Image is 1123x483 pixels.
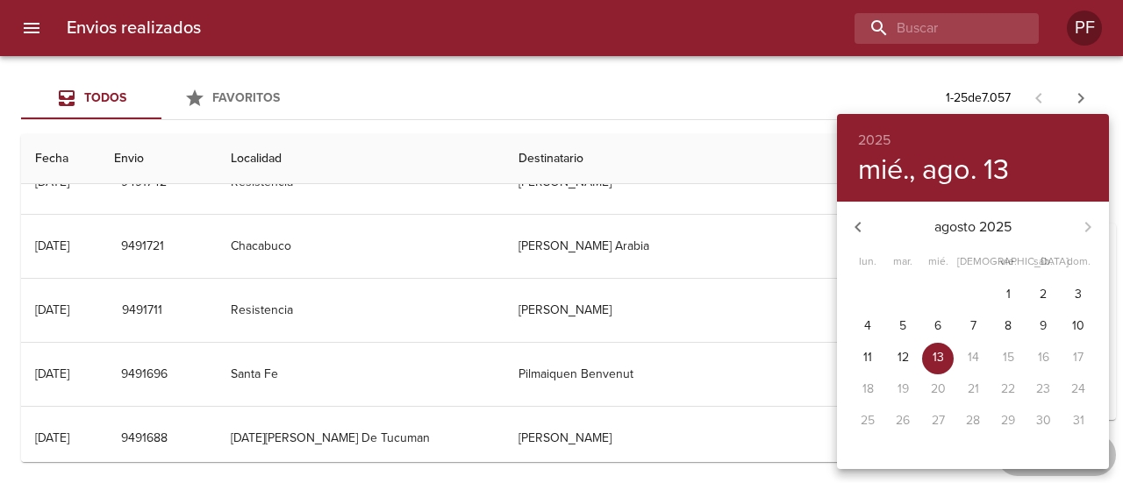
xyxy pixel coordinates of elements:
[970,317,976,335] p: 7
[1040,286,1047,303] p: 2
[1006,286,1011,303] p: 1
[1075,286,1082,303] p: 3
[887,253,919,271] span: mar.
[1005,317,1012,335] p: 8
[858,153,1009,188] button: mié., ago. 13
[1062,280,1094,311] button: 3
[863,349,872,366] p: 11
[852,311,883,343] button: 4
[922,343,954,374] button: 13
[1040,317,1047,335] p: 9
[887,343,919,374] button: 12
[899,317,906,335] p: 5
[879,217,1067,238] p: agosto 2025
[992,280,1024,311] button: 1
[933,349,944,366] p: 13
[1062,311,1094,343] button: 10
[992,311,1024,343] button: 8
[992,253,1024,271] span: vie.
[1072,317,1084,335] p: 10
[898,349,909,366] p: 12
[1027,253,1059,271] span: sáb.
[1062,253,1094,271] span: dom.
[922,253,954,271] span: mié.
[852,343,883,374] button: 11
[934,317,941,335] p: 6
[864,317,871,335] p: 4
[887,311,919,343] button: 5
[1027,280,1059,311] button: 2
[1027,311,1059,343] button: 9
[858,128,891,153] button: 2025
[957,311,989,343] button: 7
[922,311,954,343] button: 6
[957,253,989,271] span: [DEMOGRAPHIC_DATA].
[852,253,883,271] span: lun.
